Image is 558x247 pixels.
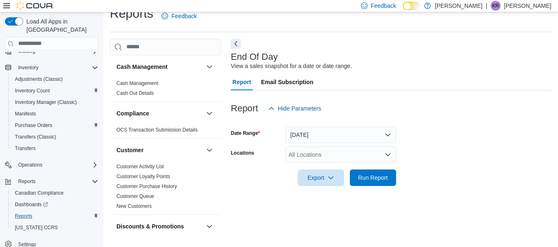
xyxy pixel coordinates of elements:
button: Customer [116,146,203,154]
a: Customer Purchase History [116,183,177,189]
a: Transfers [12,143,39,153]
button: [US_STATE] CCRS [8,222,102,233]
span: Feedback [371,2,396,10]
button: Open list of options [385,151,391,158]
span: Transfers (Classic) [12,132,98,142]
span: Operations [15,160,98,170]
h1: Reports [110,5,153,22]
span: Inventory Manager (Classic) [12,97,98,107]
span: Load All Apps in [GEOGRAPHIC_DATA] [23,17,98,34]
img: Cova [17,2,54,10]
a: [US_STATE] CCRS [12,223,61,233]
span: Transfers [15,145,36,152]
h3: Customer [116,146,143,154]
div: Customer [110,162,221,214]
p: [PERSON_NAME] [435,1,482,11]
a: Customer Activity List [116,164,164,169]
span: Dashboards [15,201,48,208]
a: Purchase Orders [12,120,56,130]
span: Washington CCRS [12,223,98,233]
span: Customer Loyalty Points [116,173,170,180]
h3: End Of Day [231,52,278,62]
button: Transfers (Classic) [8,131,102,143]
span: New Customers [116,203,152,209]
a: Feedback [158,8,200,24]
button: Operations [2,159,102,171]
button: Compliance [204,108,214,118]
a: Cash Management [116,80,158,86]
span: Inventory Count [12,86,98,96]
span: Manifests [15,111,36,117]
h3: Report [231,104,258,113]
button: Hide Parameters [265,100,325,117]
a: Customer Queue [116,193,154,199]
input: Dark Mode [403,2,420,10]
button: Reports [8,210,102,222]
button: Purchase Orders [8,120,102,131]
a: Inventory Count [12,86,53,96]
span: Reports [15,213,32,219]
span: Adjustments (Classic) [12,74,98,84]
button: Reports [15,176,39,186]
button: Cash Management [116,63,203,71]
button: Reports [2,176,102,187]
span: Reports [15,176,98,186]
span: Export [303,169,339,186]
button: Inventory Manager (Classic) [8,96,102,108]
button: Canadian Compliance [8,187,102,199]
span: Inventory Manager (Classic) [15,99,77,106]
div: View a sales snapshot for a date or date range. [231,62,352,71]
span: [US_STATE] CCRS [15,224,58,231]
span: KR [492,1,499,11]
span: Cash Management [116,80,158,87]
button: Export [298,169,344,186]
a: Cash Out Details [116,90,154,96]
span: Adjustments (Classic) [15,76,63,82]
div: Kevin Russell [491,1,501,11]
span: Cash Out Details [116,90,154,96]
button: [DATE] [285,127,396,143]
button: Next [231,39,241,49]
a: Transfers (Classic) [12,132,59,142]
a: OCS Transaction Submission Details [116,127,198,133]
span: Customer Queue [116,193,154,200]
a: Dashboards [8,199,102,210]
button: Inventory Count [8,85,102,96]
button: Run Report [350,169,396,186]
a: Adjustments (Classic) [12,74,66,84]
span: Canadian Compliance [15,190,64,196]
label: Locations [231,150,254,156]
div: Cash Management [110,78,221,101]
h3: Discounts & Promotions [116,222,184,231]
span: Manifests [12,109,98,119]
span: Customer Activity List [116,163,164,170]
span: Purchase Orders [15,122,52,129]
a: Manifests [12,109,39,119]
span: Inventory [18,64,38,71]
a: Discounts [116,240,138,246]
span: Inventory Count [15,87,50,94]
a: Canadian Compliance [12,188,67,198]
button: Inventory [15,63,42,73]
span: Report [233,74,251,90]
span: Purchase Orders [12,120,98,130]
p: | [486,1,487,11]
h3: Compliance [116,109,149,118]
span: Inventory [15,63,98,73]
span: Operations [18,162,43,168]
button: Customer [204,145,214,155]
a: Inventory Manager (Classic) [12,97,80,107]
button: Operations [15,160,46,170]
span: Customer Purchase History [116,183,177,190]
button: Discounts & Promotions [116,222,203,231]
p: [PERSON_NAME] [504,1,551,11]
label: Date Range [231,130,260,136]
h3: Cash Management [116,63,168,71]
button: Compliance [116,109,203,118]
a: New Customers [116,203,152,209]
button: Manifests [8,108,102,120]
span: Canadian Compliance [12,188,98,198]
